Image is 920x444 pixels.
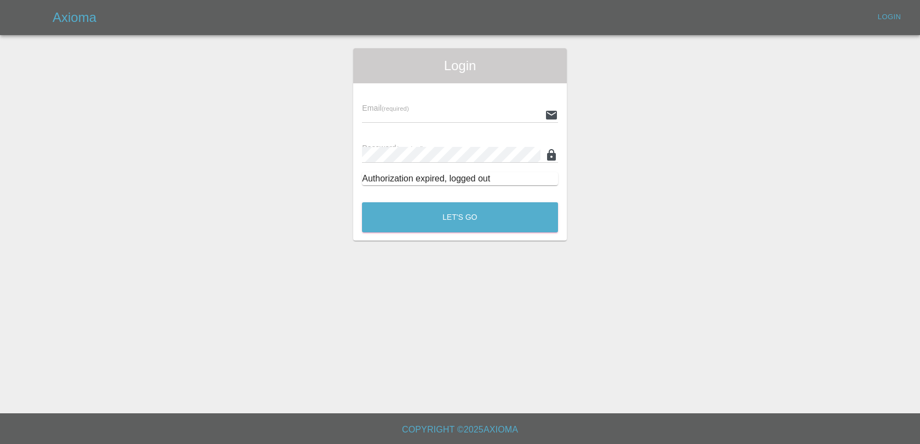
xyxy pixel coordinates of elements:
[53,9,96,26] h5: Axioma
[382,105,409,112] small: (required)
[396,145,424,152] small: (required)
[9,422,911,437] h6: Copyright © 2025 Axioma
[362,144,423,152] span: Password
[362,104,409,112] span: Email
[362,172,558,185] div: Authorization expired, logged out
[362,202,558,232] button: Let's Go
[872,9,907,26] a: Login
[362,57,558,75] span: Login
